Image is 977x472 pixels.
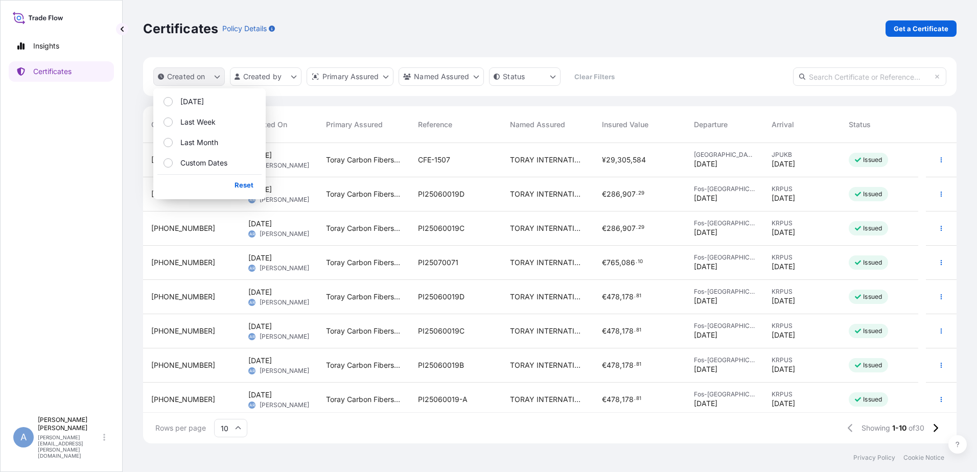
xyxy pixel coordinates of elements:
[151,155,215,165] span: [PHONE_NUMBER]
[510,223,586,233] span: TORAY INTERNATIONAL INC.
[636,226,638,229] span: .
[260,196,309,204] span: [PERSON_NAME]
[248,287,272,297] span: [DATE]
[260,230,309,238] span: [PERSON_NAME]
[620,396,622,403] span: ,
[326,223,402,233] span: Toray Carbon Fibers [GEOGRAPHIC_DATA]
[909,423,924,433] span: of 30
[226,177,262,193] button: Reset
[307,67,393,86] button: distributor Filter options
[863,258,882,267] p: Issued
[167,72,205,82] p: Created on
[633,156,646,163] span: 584
[230,67,301,86] button: createdBy Filter options
[636,328,641,332] span: 81
[886,20,957,37] a: Get a Certificate
[9,36,114,56] a: Insights
[631,156,633,163] span: ,
[249,366,255,376] span: AR
[510,394,586,405] span: TORAY INTERNATIONAL INC.
[157,154,262,172] button: Custom Dates
[772,390,833,398] span: KRPUS
[636,192,638,195] span: .
[694,288,755,296] span: Fos-[GEOGRAPHIC_DATA]
[602,396,607,403] span: €
[9,61,114,82] a: Certificates
[620,362,622,369] span: ,
[322,72,379,82] p: Primary Assured
[772,253,833,262] span: KRPUS
[634,363,636,366] span: .
[249,195,255,205] span: AR
[602,293,607,300] span: €
[694,151,755,159] span: [GEOGRAPHIC_DATA]
[607,327,620,335] span: 478
[694,185,755,193] span: Fos-[GEOGRAPHIC_DATA]
[418,394,468,405] span: PI25060019-A
[772,185,833,193] span: KRPUS
[260,161,309,170] span: [PERSON_NAME]
[249,297,255,308] span: AR
[694,219,755,227] span: Fos-[GEOGRAPHIC_DATA]
[772,288,833,296] span: KRPUS
[510,120,565,130] span: Named Assured
[602,191,607,198] span: €
[606,156,615,163] span: 29
[33,66,72,77] p: Certificates
[694,193,717,203] span: [DATE]
[155,423,206,433] span: Rows per page
[903,454,944,462] a: Cookie Notice
[510,189,586,199] span: TORAY INTERNATIONAL INC.
[620,191,622,198] span: ,
[634,294,636,298] span: .
[607,259,619,266] span: 765
[607,396,620,403] span: 478
[503,72,525,82] p: Status
[602,225,607,232] span: €
[574,72,615,82] p: Clear Filters
[638,226,644,229] span: 29
[772,159,795,169] span: [DATE]
[862,423,890,433] span: Showing
[621,259,635,266] span: 086
[607,191,620,198] span: 286
[326,120,383,130] span: Primary Assured
[602,362,607,369] span: €
[772,193,795,203] span: [DATE]
[694,364,717,374] span: [DATE]
[863,156,882,164] p: Issued
[694,398,717,409] span: [DATE]
[772,330,795,340] span: [DATE]
[622,225,636,232] span: 907
[510,360,586,370] span: TORAY INTERNATIONAL INC.
[863,293,882,301] p: Issued
[326,360,402,370] span: Toray Carbon Fibers [GEOGRAPHIC_DATA]
[772,227,795,238] span: [DATE]
[510,292,586,302] span: TORAY INTERNATIONAL INC.
[510,155,586,165] span: TORAY INTERNATIONAL INC.
[636,397,641,400] span: 81
[418,223,464,233] span: PI25060019C
[248,219,272,229] span: [DATE]
[418,326,464,336] span: PI25060019C
[151,292,215,302] span: [PHONE_NUMBER]
[180,117,216,127] p: Last Week
[235,180,253,190] p: Reset
[863,224,882,232] p: Issued
[892,423,906,433] span: 1-10
[20,432,27,442] span: A
[602,120,648,130] span: Insured Value
[157,92,262,172] div: Select Option
[260,264,309,272] span: [PERSON_NAME]
[894,23,948,34] p: Get a Certificate
[607,293,620,300] span: 478
[772,262,795,272] span: [DATE]
[863,327,882,335] p: Issued
[772,120,794,130] span: Arrival
[248,321,272,332] span: [DATE]
[620,327,622,335] span: ,
[622,362,634,369] span: 178
[489,67,561,86] button: certificateStatus Filter options
[620,225,622,232] span: ,
[418,189,464,199] span: PI25060019D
